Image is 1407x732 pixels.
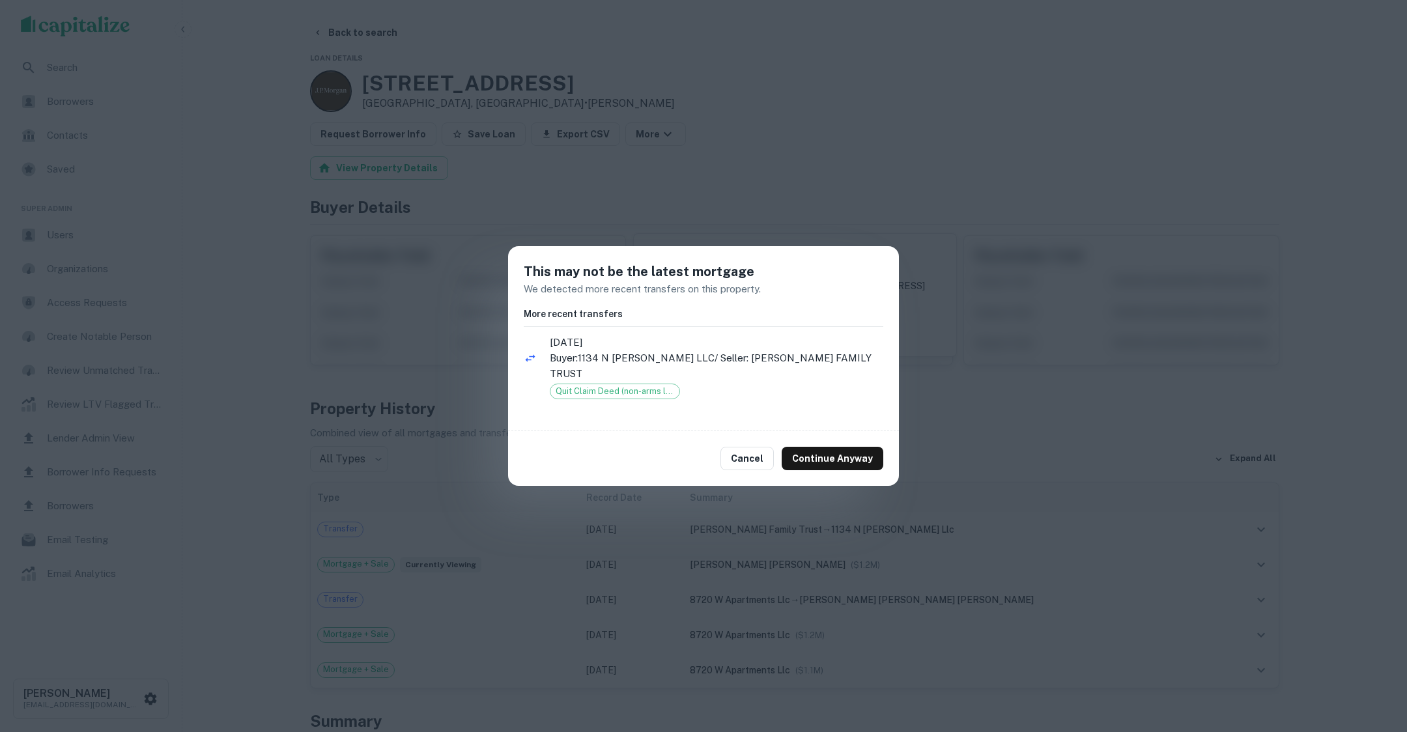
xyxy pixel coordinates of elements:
[524,262,883,281] h5: This may not be the latest mortgage
[524,307,883,321] h6: More recent transfers
[1342,628,1407,690] iframe: Chat Widget
[782,447,883,470] button: Continue Anyway
[550,335,883,350] span: [DATE]
[550,385,679,398] span: Quit Claim Deed (non-arms length)
[550,350,883,381] p: Buyer: 1134 N [PERSON_NAME] LLC / Seller: [PERSON_NAME] FAMILY TRUST
[524,281,883,297] p: We detected more recent transfers on this property.
[550,384,680,399] div: Quit Claim Deed (non-arms length)
[720,447,774,470] button: Cancel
